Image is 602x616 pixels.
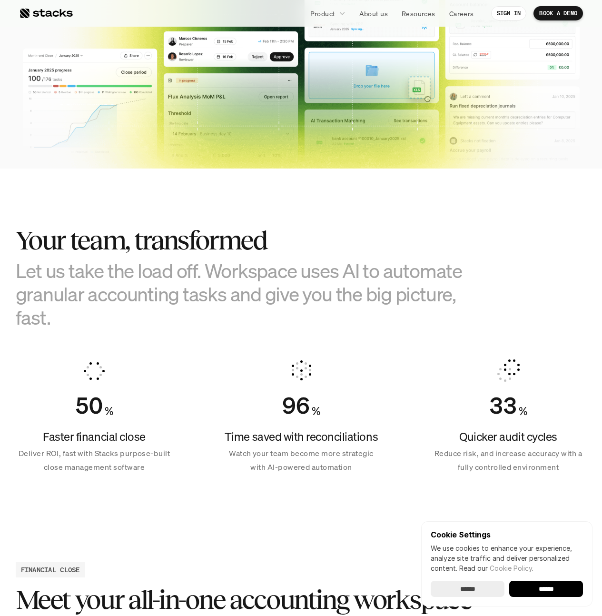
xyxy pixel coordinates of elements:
[21,565,80,575] h2: FINANCIAL CLOSE
[430,447,587,474] p: Reduce risk, and increase accuracy with a fully controlled environment
[112,181,154,188] a: Privacy Policy
[312,403,320,419] h4: %
[75,392,103,419] div: Counter ends at 50
[431,543,583,573] p: We use cookies to enhance your experience, analyze site traffic and deliver personalized content.
[16,447,173,474] p: Deliver ROI, fast with Stacks purpose-built close management software
[310,9,336,19] p: Product
[402,9,435,19] p: Resources
[491,6,527,20] a: SIGN IN
[105,403,113,419] h4: %
[519,403,527,419] h4: %
[396,5,441,22] a: Resources
[16,226,492,255] h2: Your team, transformed
[16,259,492,329] h3: Let us take the load off. Workspace uses AI to automate granular accounting tasks and give you th...
[539,10,577,17] p: BOOK A DEMO
[497,10,521,17] p: SIGN IN
[444,5,480,22] a: Careers
[223,429,380,445] h4: Time saved with reconciliations
[490,564,532,572] a: Cookie Policy
[223,447,380,474] p: Watch your team become more strategic with AI-powered automation
[282,392,310,419] div: Counter ends at 96
[489,392,517,419] div: Counter ends at 33
[354,5,394,22] a: About us
[16,585,492,615] h3: Meet your all-in-one accounting workspace
[359,9,388,19] p: About us
[430,429,587,445] h4: Quicker audit cycles
[431,531,583,538] p: Cookie Settings
[533,6,583,20] a: BOOK A DEMO
[16,429,173,445] h4: Faster financial close
[449,9,474,19] p: Careers
[459,564,533,572] span: Read our .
